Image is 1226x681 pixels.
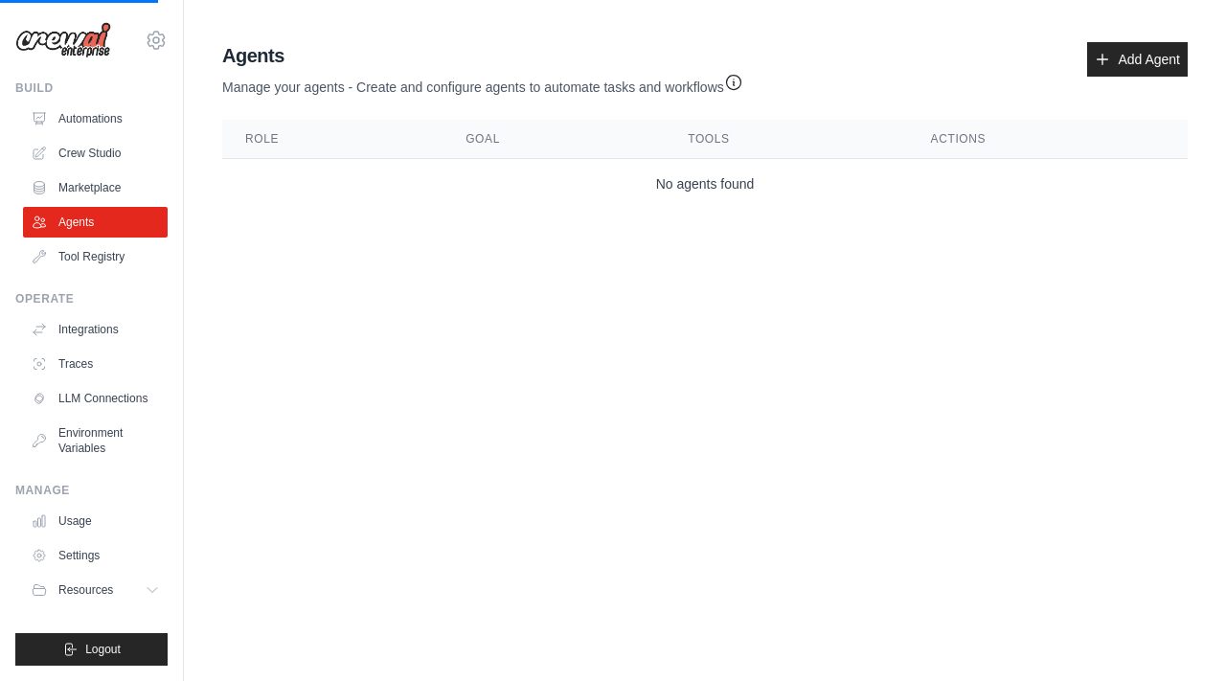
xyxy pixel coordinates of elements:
[15,291,168,306] div: Operate
[58,582,113,598] span: Resources
[222,42,743,69] h2: Agents
[23,138,168,169] a: Crew Studio
[23,506,168,536] a: Usage
[23,349,168,379] a: Traces
[23,314,168,345] a: Integrations
[23,207,168,238] a: Agents
[23,383,168,414] a: LLM Connections
[23,103,168,134] a: Automations
[15,633,168,666] button: Logout
[15,22,111,58] img: Logo
[222,120,443,159] th: Role
[443,120,665,159] th: Goal
[15,483,168,498] div: Manage
[665,120,907,159] th: Tools
[222,69,743,97] p: Manage your agents - Create and configure agents to automate tasks and workflows
[85,642,121,657] span: Logout
[222,159,1188,210] td: No agents found
[1087,42,1188,77] a: Add Agent
[908,120,1188,159] th: Actions
[23,418,168,464] a: Environment Variables
[23,241,168,272] a: Tool Registry
[23,172,168,203] a: Marketplace
[23,575,168,605] button: Resources
[23,540,168,571] a: Settings
[15,80,168,96] div: Build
